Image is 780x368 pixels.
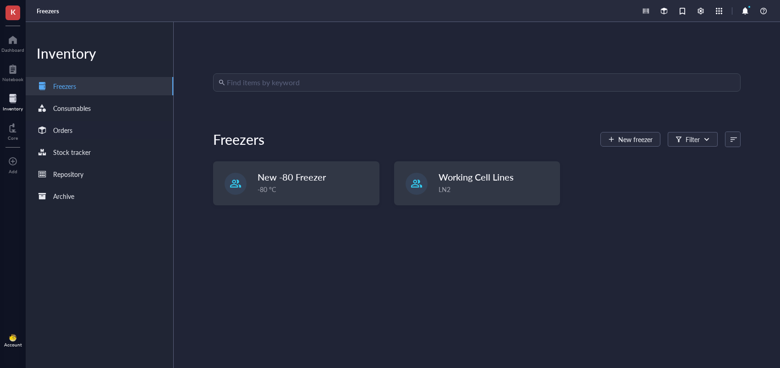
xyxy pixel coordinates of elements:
[258,184,373,194] div: -80 °C
[439,170,514,183] span: Working Cell Lines
[3,106,23,111] div: Inventory
[2,77,23,82] div: Notebook
[11,6,16,17] span: K
[9,169,17,174] div: Add
[686,134,700,144] div: Filter
[439,184,554,194] div: LN2
[1,33,24,53] a: Dashboard
[53,169,83,179] div: Repository
[26,121,173,139] a: Orders
[213,130,264,148] div: Freezers
[26,99,173,117] a: Consumables
[9,334,16,341] img: da48f3c6-a43e-4a2d-aade-5eac0d93827f.jpeg
[53,125,72,135] div: Orders
[26,187,173,205] a: Archive
[26,143,173,161] a: Stock tracker
[53,147,91,157] div: Stock tracker
[53,191,74,201] div: Archive
[600,132,660,147] button: New freezer
[2,62,23,82] a: Notebook
[26,165,173,183] a: Repository
[53,81,76,91] div: Freezers
[3,91,23,111] a: Inventory
[4,342,22,347] div: Account
[8,121,18,141] a: Core
[26,44,173,62] div: Inventory
[258,170,326,183] span: New -80 Freezer
[53,103,91,113] div: Consumables
[8,135,18,141] div: Core
[37,7,61,15] a: Freezers
[1,47,24,53] div: Dashboard
[618,136,653,143] span: New freezer
[26,77,173,95] a: Freezers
